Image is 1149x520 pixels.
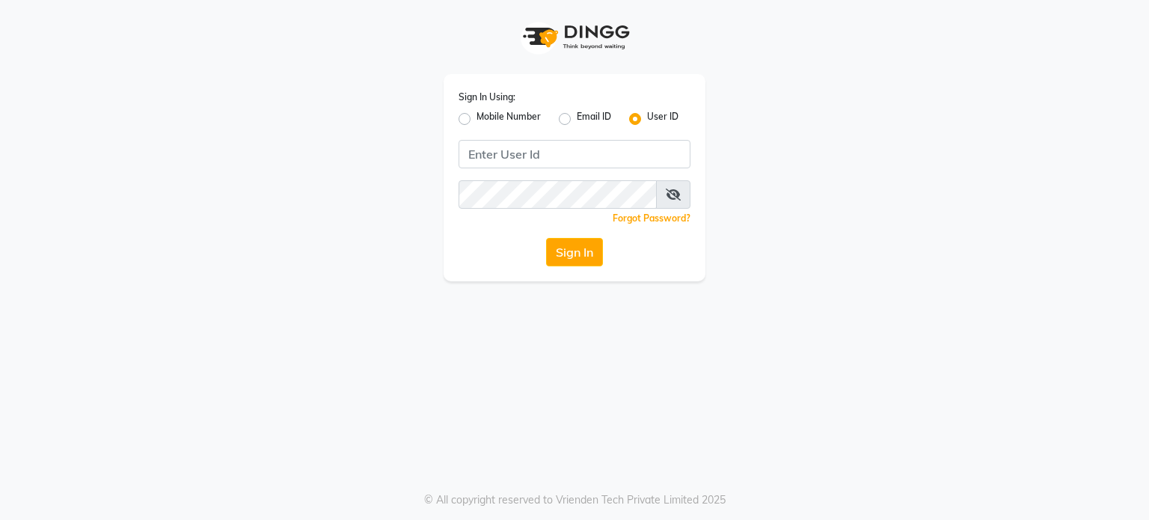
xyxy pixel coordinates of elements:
[546,238,603,266] button: Sign In
[459,91,515,104] label: Sign In Using:
[459,140,690,168] input: Username
[515,15,634,59] img: logo1.svg
[459,180,657,209] input: Username
[647,110,678,128] label: User ID
[577,110,611,128] label: Email ID
[613,212,690,224] a: Forgot Password?
[477,110,541,128] label: Mobile Number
